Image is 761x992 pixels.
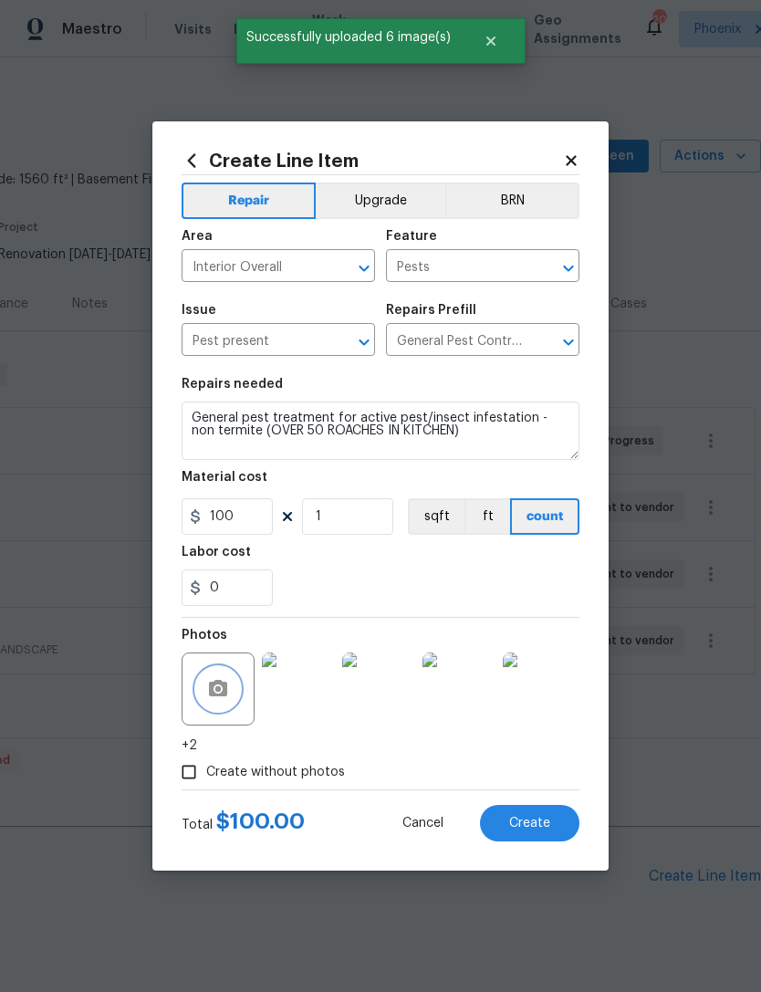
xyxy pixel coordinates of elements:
span: Cancel [402,817,443,830]
h5: Repairs Prefill [386,304,476,317]
span: Successfully uploaded 6 image(s) [236,18,461,57]
button: Open [351,329,377,355]
div: Total [182,812,305,834]
span: Create [509,817,550,830]
button: Open [351,256,377,281]
h5: Issue [182,304,216,317]
button: Close [461,23,521,59]
button: Open [556,256,581,281]
button: Upgrade [316,183,446,219]
textarea: General pest treatment for active pest/insect infestation - non termite (OVER 50 ROACHES IN KITCHEN) [182,402,579,460]
button: Open [556,329,581,355]
h5: Photos [182,629,227,642]
button: Cancel [373,805,473,841]
button: ft [464,498,510,535]
h5: Labor cost [182,546,251,559]
span: $ 100.00 [216,810,305,832]
button: BRN [445,183,579,219]
h5: Repairs needed [182,378,283,391]
span: Create without photos [206,763,345,782]
span: +2 [182,736,197,755]
button: sqft [408,498,464,535]
h5: Area [182,230,213,243]
button: Repair [182,183,316,219]
button: count [510,498,579,535]
button: Create [480,805,579,841]
h5: Feature [386,230,437,243]
h5: Material cost [182,471,267,484]
h2: Create Line Item [182,151,563,171]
